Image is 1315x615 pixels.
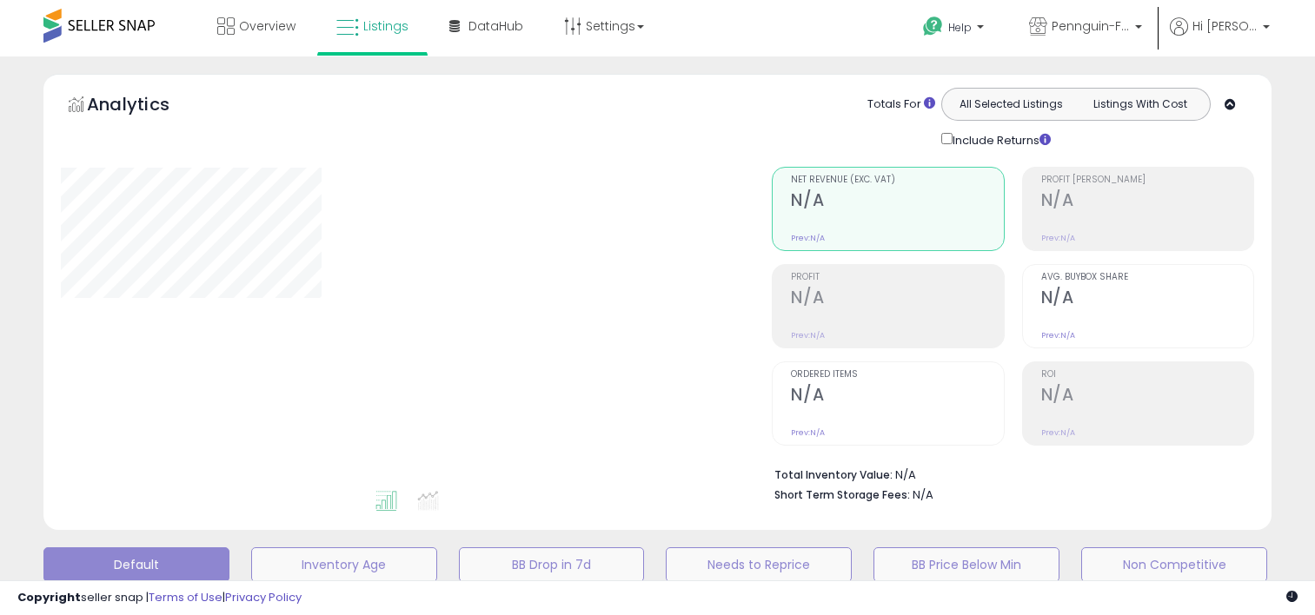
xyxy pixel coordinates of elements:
small: Prev: N/A [791,330,825,341]
span: Help [948,20,972,35]
small: Prev: N/A [1041,427,1075,438]
small: Prev: N/A [1041,233,1075,243]
h5: Analytics [87,92,203,121]
a: Privacy Policy [225,589,302,605]
div: Totals For [867,96,935,113]
small: Prev: N/A [791,233,825,243]
small: Prev: N/A [1041,330,1075,341]
span: DataHub [468,17,523,35]
span: Overview [239,17,296,35]
button: Inventory Age [251,547,437,582]
a: Hi [PERSON_NAME] [1170,17,1270,56]
strong: Copyright [17,589,81,605]
span: Profit [791,273,1003,282]
span: Profit [PERSON_NAME] [1041,175,1253,185]
button: Non Competitive [1081,547,1267,582]
li: N/A [774,463,1241,484]
h2: N/A [791,190,1003,214]
h2: N/A [791,385,1003,408]
span: Hi [PERSON_NAME] [1192,17,1258,35]
span: Avg. Buybox Share [1041,273,1253,282]
span: Listings [363,17,408,35]
a: Terms of Use [149,589,222,605]
button: Needs to Reprice [666,547,852,582]
h2: N/A [1041,385,1253,408]
button: Listings With Cost [1075,93,1205,116]
i: Get Help [922,16,944,37]
h2: N/A [1041,190,1253,214]
small: Prev: N/A [791,427,825,438]
div: Include Returns [928,129,1072,149]
div: seller snap | | [17,590,302,606]
b: Short Term Storage Fees: [774,487,910,502]
button: BB Drop in 7d [459,547,645,582]
h2: N/A [1041,288,1253,311]
h2: N/A [791,288,1003,311]
span: Net Revenue (Exc. VAT) [791,175,1003,185]
button: BB Price Below Min [873,547,1059,582]
button: Default [43,547,229,582]
b: Total Inventory Value: [774,467,893,482]
span: ROI [1041,370,1253,380]
span: Pennguin-FR-MAIN [1052,17,1130,35]
a: Help [909,3,1001,56]
button: All Selected Listings [946,93,1076,116]
span: N/A [913,486,933,503]
span: Ordered Items [791,370,1003,380]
